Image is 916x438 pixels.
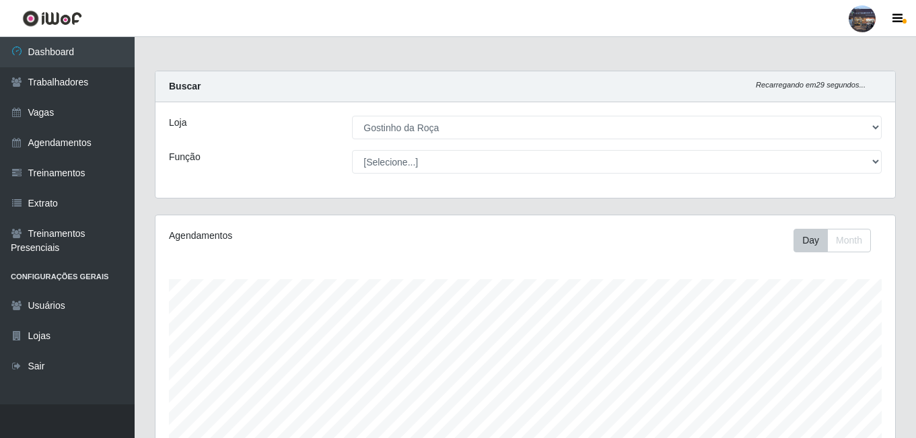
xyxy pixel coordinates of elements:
[169,229,454,243] div: Agendamentos
[794,229,828,252] button: Day
[794,229,882,252] div: Toolbar with button groups
[22,10,82,27] img: CoreUI Logo
[169,81,201,92] strong: Buscar
[756,81,866,89] i: Recarregando em 29 segundos...
[827,229,871,252] button: Month
[169,116,186,130] label: Loja
[794,229,871,252] div: First group
[169,150,201,164] label: Função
